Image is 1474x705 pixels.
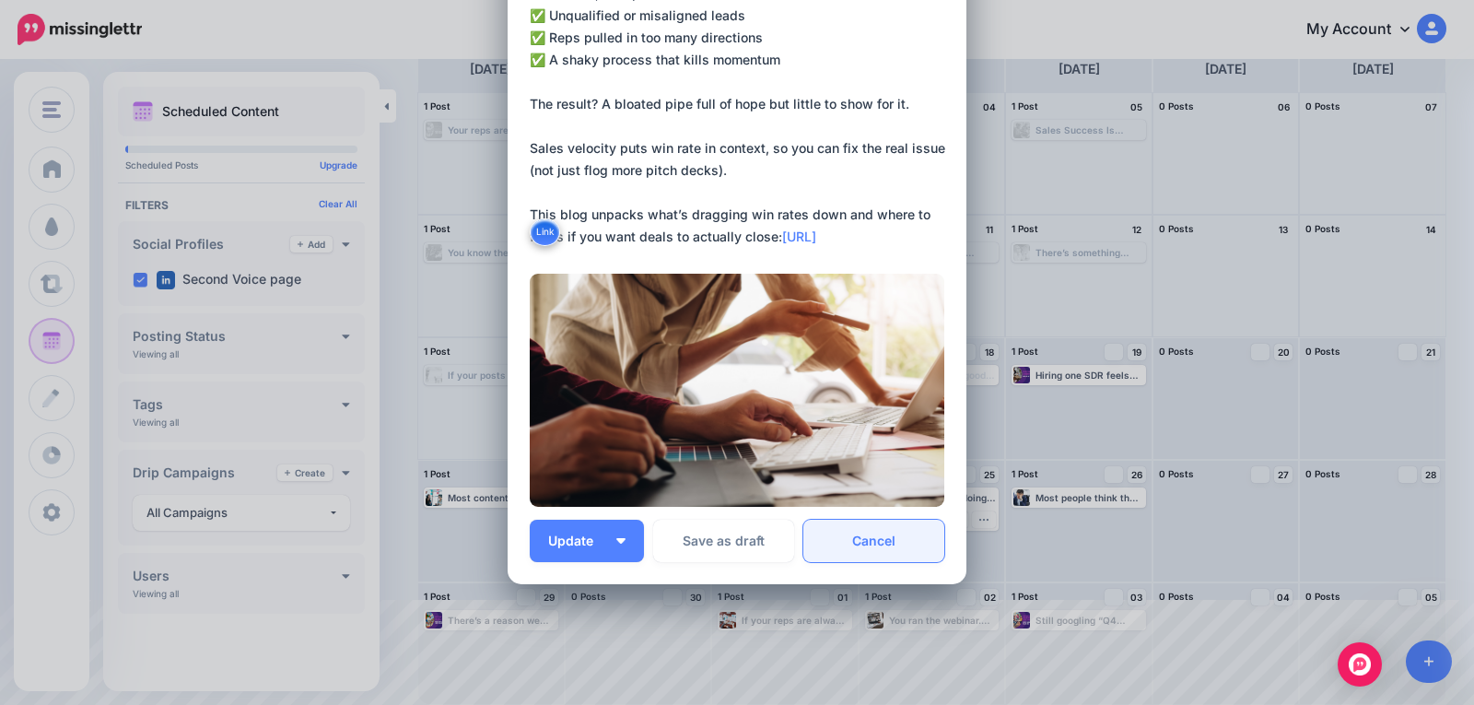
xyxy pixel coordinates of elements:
span: Update [548,535,607,547]
div: Open Intercom Messenger [1338,642,1382,687]
button: Update [530,520,644,562]
button: Save as draft [653,520,794,562]
img: XSDYBR2RLZPEZM6E4RM178833FIVYY73.png [530,274,944,507]
button: Link [530,218,560,246]
img: arrow-down-white.png [616,538,626,544]
a: Cancel [803,520,944,562]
